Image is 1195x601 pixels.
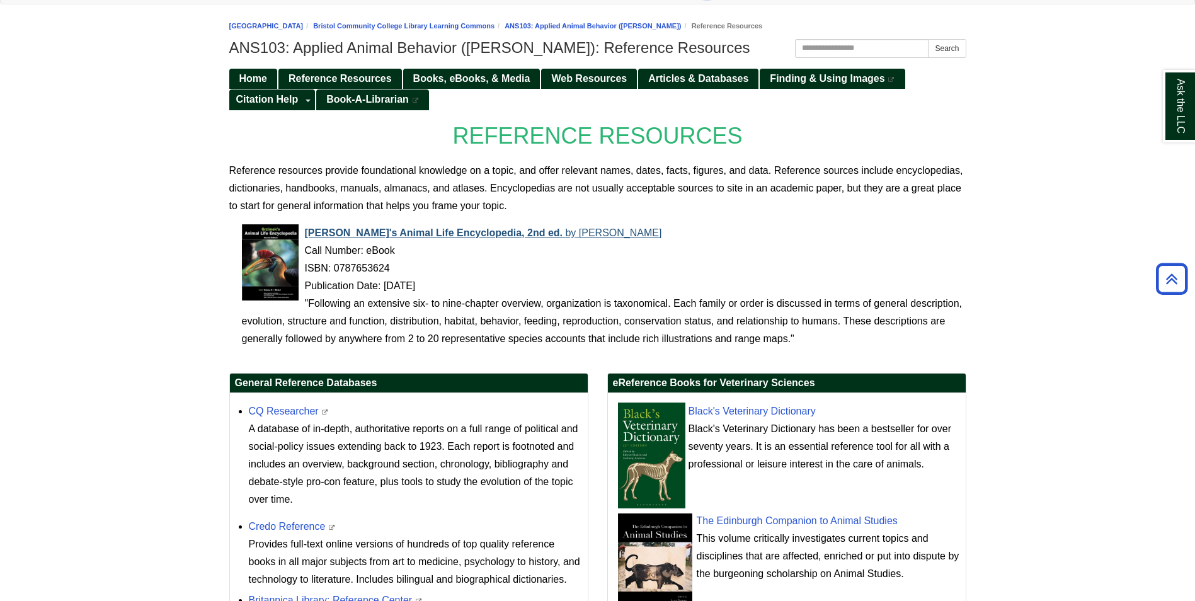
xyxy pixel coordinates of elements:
[249,406,319,416] a: CQ Researcher
[689,406,816,416] a: Black's Veterinary Dictionary
[242,277,966,295] div: Publication Date: [DATE]
[316,89,429,110] a: Book-A-Librarian
[579,227,662,238] span: [PERSON_NAME]
[229,39,966,57] h1: ANS103: Applied Animal Behavior ([PERSON_NAME]): Reference Resources
[1152,270,1192,287] a: Back to Top
[229,162,966,215] p: Reference resources provide foundational knowledge on a topic, and offer relevant names, dates, f...
[229,69,277,89] a: Home
[229,20,966,32] nav: breadcrumb
[305,227,563,238] span: [PERSON_NAME]'s Animal Life Encyclopedia, 2nd ed.
[326,94,409,105] span: Book-A-Librarian
[413,73,530,84] span: Books, eBooks, & Media
[278,69,402,89] a: Reference Resources
[411,98,419,103] i: This link opens in a new window
[229,22,304,30] a: [GEOGRAPHIC_DATA]
[313,22,495,30] a: Bristol Community College Library Learning Commons
[760,69,905,89] a: Finding & Using Images
[403,69,540,89] a: Books, eBooks, & Media
[230,374,588,393] h2: General Reference Databases
[541,69,637,89] a: Web Resources
[328,525,336,530] i: This link opens in a new window
[249,535,581,588] div: Provides full-text online versions of hundreds of top quality reference books in all major subjec...
[452,123,742,149] span: REFERENCE RESOURCES
[697,515,898,526] a: The Edinburgh Companion to Animal Studies
[242,242,966,260] div: Call Number: eBook
[236,94,299,105] span: Citation Help
[289,73,392,84] span: Reference Resources
[565,227,576,238] span: by
[888,77,895,83] i: This link opens in a new window
[239,73,267,84] span: Home
[505,22,681,30] a: ANS103: Applied Animal Behavior ([PERSON_NAME])
[608,374,966,393] h2: eReference Books for Veterinary Sciences
[229,89,302,110] a: Citation Help
[638,69,758,89] a: Articles & Databases
[648,73,748,84] span: Articles & Databases
[928,39,966,58] button: Search
[229,67,966,110] div: Guide Pages
[682,20,763,32] li: Reference Resources
[627,530,959,583] div: This volume critically investigates current topics and disciplines that are affected, enriched or...
[305,227,662,238] a: [PERSON_NAME]'s Animal Life Encyclopedia, 2nd ed. by [PERSON_NAME]
[321,409,329,415] i: This link opens in a new window
[242,260,966,277] div: ISBN: 0787653624
[249,420,581,508] p: A database of in-depth, authoritative reports on a full range of political and social-policy issu...
[627,420,959,473] div: Black's Veterinary Dictionary has been a bestseller for over seventy years. It is an essential re...
[551,73,627,84] span: Web Resources
[242,295,966,348] div: "Following an extensive six- to nine-chapter overview, organization is taxonomical. Each family o...
[770,73,884,84] span: Finding & Using Images
[249,521,326,532] a: Credo Reference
